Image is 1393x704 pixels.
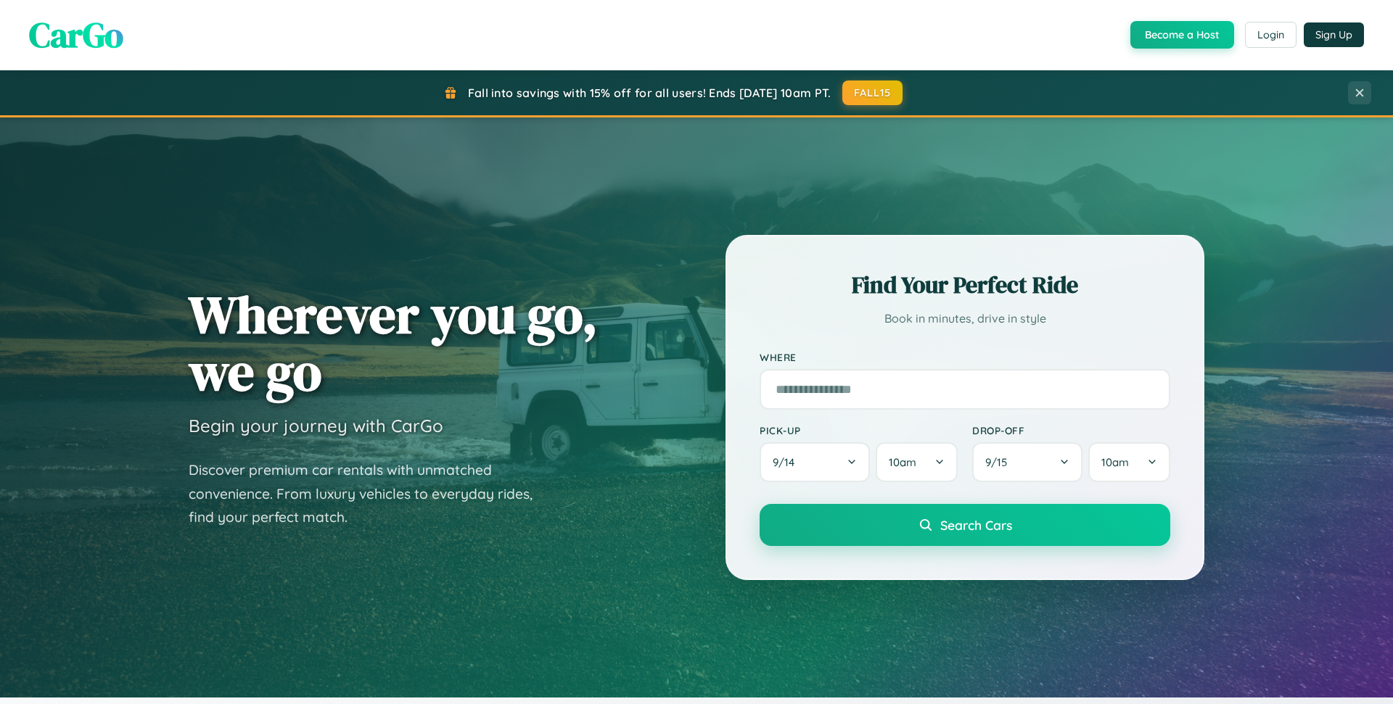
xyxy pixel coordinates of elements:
button: 9/15 [972,442,1082,482]
h1: Wherever you go, we go [189,286,598,400]
p: Book in minutes, drive in style [760,308,1170,329]
button: 10am [1088,442,1170,482]
h2: Find Your Perfect Ride [760,269,1170,301]
span: 9 / 14 [773,455,802,469]
button: Login [1245,22,1297,48]
span: 10am [889,455,916,469]
label: Drop-off [972,424,1170,436]
label: Where [760,351,1170,363]
span: 9 / 15 [985,455,1014,469]
span: 10am [1101,455,1129,469]
button: Become a Host [1130,21,1234,49]
span: CarGo [29,11,123,59]
button: Search Cars [760,504,1170,546]
button: 10am [876,442,958,482]
p: Discover premium car rentals with unmatched convenience. From luxury vehicles to everyday rides, ... [189,458,551,529]
button: 9/14 [760,442,870,482]
span: Fall into savings with 15% off for all users! Ends [DATE] 10am PT. [468,86,831,100]
span: Search Cars [940,517,1012,533]
button: FALL15 [842,80,903,105]
label: Pick-up [760,424,958,436]
h3: Begin your journey with CarGo [189,415,443,436]
button: Sign Up [1304,22,1364,47]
